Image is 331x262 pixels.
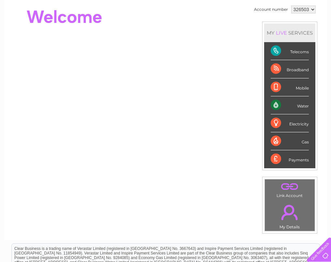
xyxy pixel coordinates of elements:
div: Water [271,96,309,114]
a: . [266,201,313,224]
img: logo.png [12,17,45,37]
a: Blog [274,28,284,33]
a: Log out [309,28,325,33]
a: Energy [233,28,247,33]
a: . [266,181,313,192]
div: Electricity [271,114,309,132]
div: Payments [271,150,309,168]
a: Water [216,28,229,33]
div: Mobile [271,78,309,96]
div: Gas [271,132,309,150]
a: Telecoms [251,28,270,33]
td: Link Account [264,179,315,200]
div: MY SERVICES [264,24,315,42]
td: My Details [264,199,315,231]
a: Contact [288,28,304,33]
a: 0333 014 3131 [208,3,253,11]
div: Telecoms [271,42,309,60]
div: LIVE [275,30,288,36]
td: Account number [252,4,290,15]
div: Clear Business is a trading name of Verastar Limited (registered in [GEOGRAPHIC_DATA] No. 3667643... [12,4,320,32]
div: Broadband [271,60,309,78]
